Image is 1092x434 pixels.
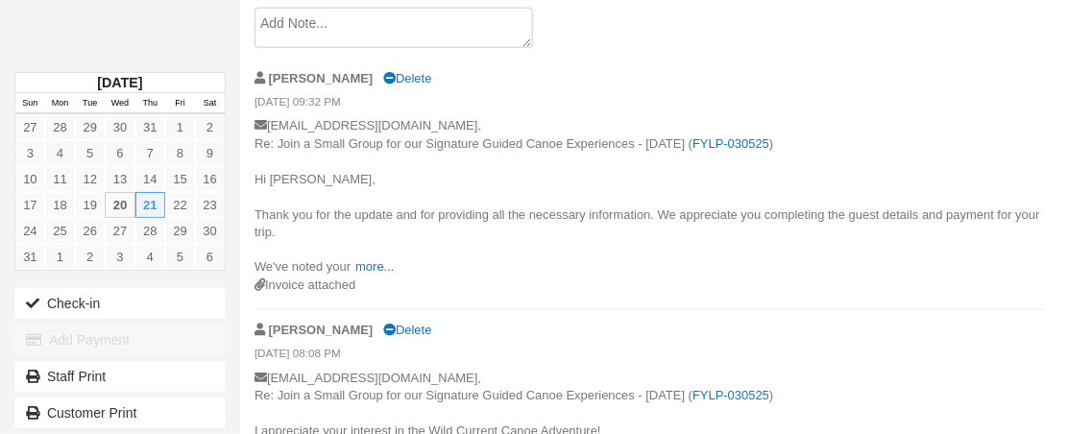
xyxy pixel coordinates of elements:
a: 6 [105,140,134,166]
th: Mon [45,93,75,114]
a: 24 [15,218,45,244]
a: 20 [105,192,134,218]
a: 19 [75,192,105,218]
strong: [PERSON_NAME] [269,324,374,338]
a: 8 [165,140,195,166]
a: 9 [195,140,225,166]
a: 26 [75,218,105,244]
th: Tue [75,93,105,114]
a: Delete [383,71,431,85]
a: 3 [105,244,134,270]
strong: [DATE] [97,75,142,90]
a: FYLP-030525 [692,389,769,403]
a: 2 [75,244,105,270]
th: Fri [165,93,195,114]
th: Wed [105,93,134,114]
a: 27 [15,114,45,140]
a: 29 [165,218,195,244]
a: 4 [45,140,75,166]
a: 28 [45,114,75,140]
a: 13 [105,166,134,192]
a: 30 [195,218,225,244]
th: Sun [15,93,45,114]
div: Invoice attached [255,277,1045,296]
a: 18 [45,192,75,218]
a: Delete [383,324,431,338]
button: Check-in [14,288,226,319]
a: more... [355,260,394,275]
a: 7 [135,140,165,166]
strong: [PERSON_NAME] [269,71,374,85]
a: 27 [105,218,134,244]
a: 16 [195,166,225,192]
a: FYLP-030525 [692,136,769,151]
a: 12 [75,166,105,192]
a: 1 [45,244,75,270]
a: 31 [135,114,165,140]
a: 5 [165,244,195,270]
em: [DATE] 09:32 PM [255,94,1045,115]
a: 10 [15,166,45,192]
a: 25 [45,218,75,244]
button: Add Payment [14,325,226,355]
a: 30 [105,114,134,140]
a: 2 [195,114,225,140]
a: 22 [165,192,195,218]
a: 15 [165,166,195,192]
a: 28 [135,218,165,244]
a: 3 [15,140,45,166]
em: [DATE] 08:08 PM [255,347,1045,368]
a: Staff Print [14,361,226,392]
a: 6 [195,244,225,270]
a: 29 [75,114,105,140]
p: [EMAIL_ADDRESS][DOMAIN_NAME], Re: Join a Small Group for our Signature Guided Canoe Experiences -... [255,117,1045,277]
a: 1 [165,114,195,140]
a: 11 [45,166,75,192]
a: 17 [15,192,45,218]
a: Customer Print [14,398,226,428]
a: 14 [135,166,165,192]
a: 23 [195,192,225,218]
th: Sat [195,93,225,114]
a: 21 [135,192,165,218]
th: Thu [135,93,165,114]
a: 4 [135,244,165,270]
a: 31 [15,244,45,270]
a: 5 [75,140,105,166]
